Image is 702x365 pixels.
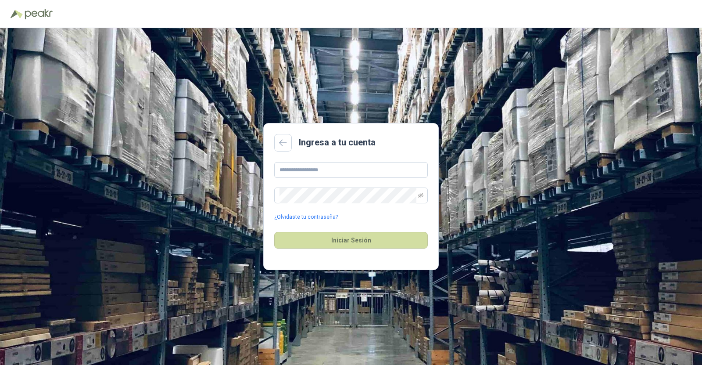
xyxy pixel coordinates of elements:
[11,10,23,18] img: Logo
[299,136,376,149] h2: Ingresa a tu cuenta
[25,9,53,19] img: Peakr
[418,193,423,198] span: eye-invisible
[274,213,338,221] a: ¿Olvidaste tu contraseña?
[274,232,428,249] button: Iniciar Sesión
